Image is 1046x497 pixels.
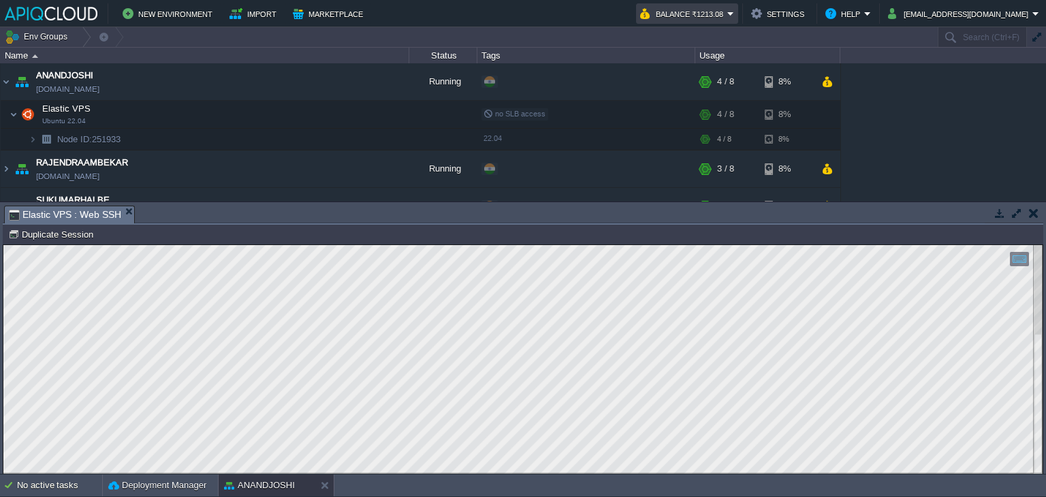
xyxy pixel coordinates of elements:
[36,69,93,82] a: ANANDJOSHI
[9,206,121,223] span: Elastic VPS : Web SSH
[717,150,734,187] div: 3 / 8
[1,48,409,63] div: Name
[10,101,18,128] img: AMDAwAAAACH5BAEAAAAALAAAAAABAAEAAAICRAEAOw==
[717,188,734,225] div: 4 / 8
[17,475,102,496] div: No active tasks
[36,82,99,96] a: [DOMAIN_NAME]
[1,188,12,225] img: AMDAwAAAACH5BAEAAAAALAAAAAABAAEAAAICRAEAOw==
[478,48,695,63] div: Tags
[36,156,128,170] a: RAJENDRAAMBEKAR
[717,101,734,128] div: 4 / 8
[293,5,367,22] button: Marketplace
[56,133,123,145] a: Node ID:251933
[18,101,37,128] img: AMDAwAAAACH5BAEAAAAALAAAAAABAAEAAAICRAEAOw==
[42,117,86,125] span: Ubuntu 22.04
[717,129,731,150] div: 4 / 8
[57,134,92,144] span: Node ID:
[484,134,502,142] span: 22.04
[12,63,31,100] img: AMDAwAAAACH5BAEAAAAALAAAAAABAAEAAAICRAEAOw==
[409,188,477,225] div: Running
[12,188,31,225] img: AMDAwAAAACH5BAEAAAAALAAAAAABAAEAAAICRAEAOw==
[765,129,809,150] div: 8%
[696,48,840,63] div: Usage
[5,7,97,20] img: APIQCloud
[41,103,93,114] span: Elastic VPS
[409,63,477,100] div: Running
[32,54,38,58] img: AMDAwAAAACH5BAEAAAAALAAAAAABAAEAAAICRAEAOw==
[410,48,477,63] div: Status
[123,5,217,22] button: New Environment
[41,103,93,114] a: Elastic VPSUbuntu 22.04
[409,150,477,187] div: Running
[37,129,56,150] img: AMDAwAAAACH5BAEAAAAALAAAAAABAAEAAAICRAEAOw==
[765,150,809,187] div: 8%
[56,133,123,145] span: 251933
[751,5,808,22] button: Settings
[229,5,281,22] button: Import
[888,5,1032,22] button: [EMAIL_ADDRESS][DOMAIN_NAME]
[717,63,734,100] div: 4 / 8
[36,170,99,183] a: [DOMAIN_NAME]
[12,150,31,187] img: AMDAwAAAACH5BAEAAAAALAAAAAABAAEAAAICRAEAOw==
[640,5,727,22] button: Balance ₹1213.08
[36,193,110,207] a: SUKUMARHALBE
[8,228,97,240] button: Duplicate Session
[765,188,809,225] div: 8%
[108,479,206,492] button: Deployment Manager
[484,110,545,118] span: no SLB access
[765,101,809,128] div: 8%
[765,63,809,100] div: 8%
[1,150,12,187] img: AMDAwAAAACH5BAEAAAAALAAAAAABAAEAAAICRAEAOw==
[1,63,12,100] img: AMDAwAAAACH5BAEAAAAALAAAAAABAAEAAAICRAEAOw==
[29,129,37,150] img: AMDAwAAAACH5BAEAAAAALAAAAAABAAEAAAICRAEAOw==
[825,5,864,22] button: Help
[5,27,72,46] button: Env Groups
[224,479,295,492] button: ANANDJOSHI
